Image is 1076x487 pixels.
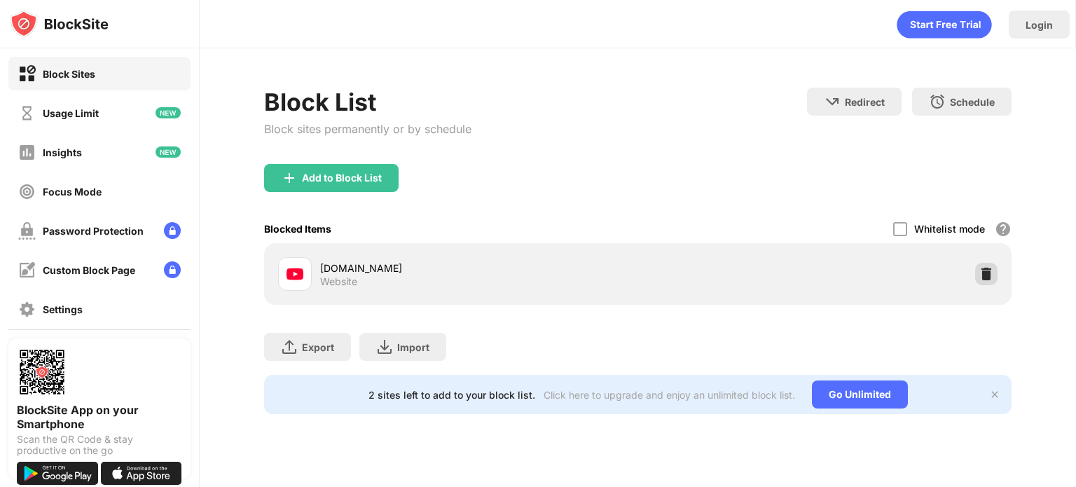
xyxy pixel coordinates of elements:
[264,223,331,235] div: Blocked Items
[950,96,995,108] div: Schedule
[43,146,82,158] div: Insights
[18,104,36,122] img: time-usage-off.svg
[544,389,795,401] div: Click here to upgrade and enjoy an unlimited block list.
[264,88,471,116] div: Block List
[17,434,182,456] div: Scan the QR Code & stay productive on the go
[1026,19,1053,31] div: Login
[320,275,357,288] div: Website
[320,261,637,275] div: [DOMAIN_NAME]
[18,65,36,83] img: block-on.svg
[156,146,181,158] img: new-icon.svg
[914,223,985,235] div: Whitelist mode
[43,68,95,80] div: Block Sites
[302,341,334,353] div: Export
[18,183,36,200] img: focus-off.svg
[897,11,992,39] div: animation
[368,389,535,401] div: 2 sites left to add to your block list.
[302,172,382,184] div: Add to Block List
[287,266,303,282] img: favicons
[164,261,181,278] img: lock-menu.svg
[812,380,908,409] div: Go Unlimited
[101,462,182,485] img: download-on-the-app-store.svg
[164,222,181,239] img: lock-menu.svg
[43,264,135,276] div: Custom Block Page
[43,225,144,237] div: Password Protection
[18,222,36,240] img: password-protection-off.svg
[845,96,885,108] div: Redirect
[18,301,36,318] img: settings-off.svg
[17,462,98,485] img: get-it-on-google-play.svg
[43,303,83,315] div: Settings
[397,341,429,353] div: Import
[989,389,1000,400] img: x-button.svg
[264,122,471,136] div: Block sites permanently or by schedule
[43,186,102,198] div: Focus Mode
[17,403,182,431] div: BlockSite App on your Smartphone
[43,107,99,119] div: Usage Limit
[156,107,181,118] img: new-icon.svg
[18,144,36,161] img: insights-off.svg
[18,261,36,279] img: customize-block-page-off.svg
[10,10,109,38] img: logo-blocksite.svg
[17,347,67,397] img: options-page-qr-code.png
